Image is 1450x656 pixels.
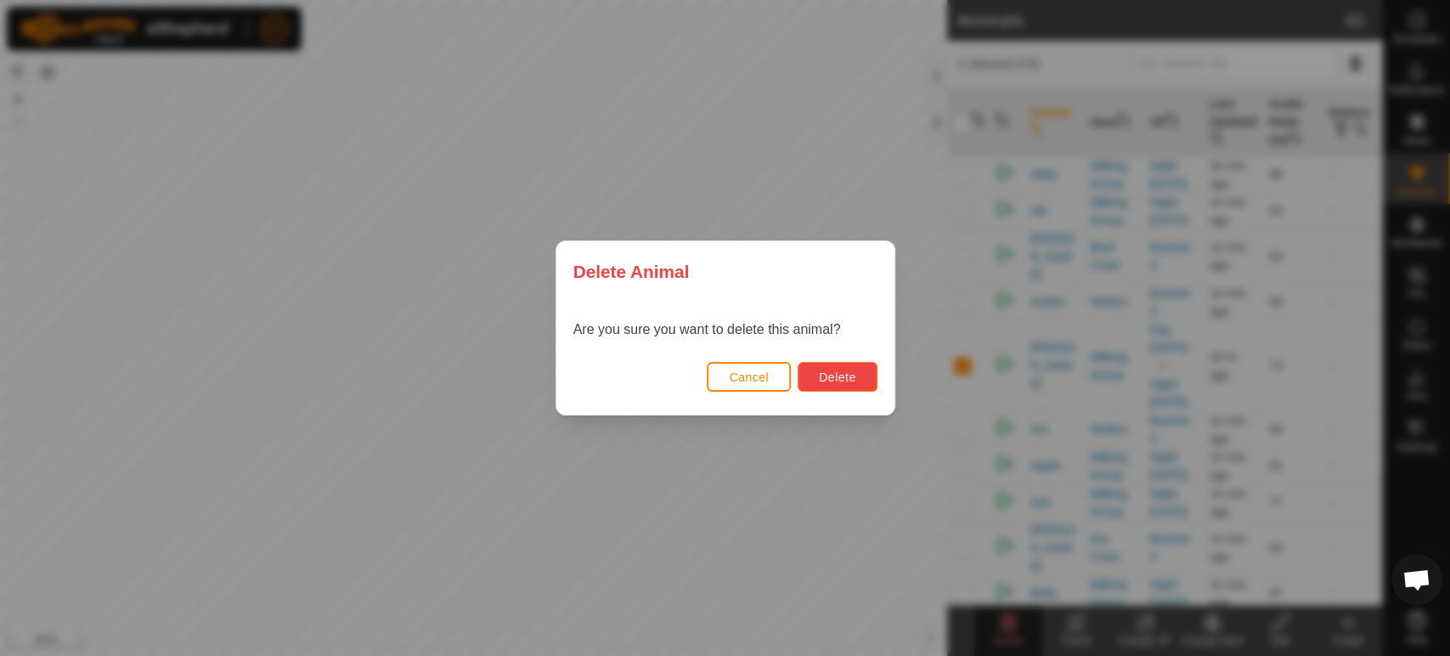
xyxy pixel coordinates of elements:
[798,362,877,392] button: Delete
[707,362,791,392] button: Cancel
[729,370,769,384] span: Cancel
[819,370,855,384] span: Delete
[573,322,841,336] span: Are you sure you want to delete this animal?
[556,241,894,302] div: Delete Animal
[1391,554,1442,605] div: Open chat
